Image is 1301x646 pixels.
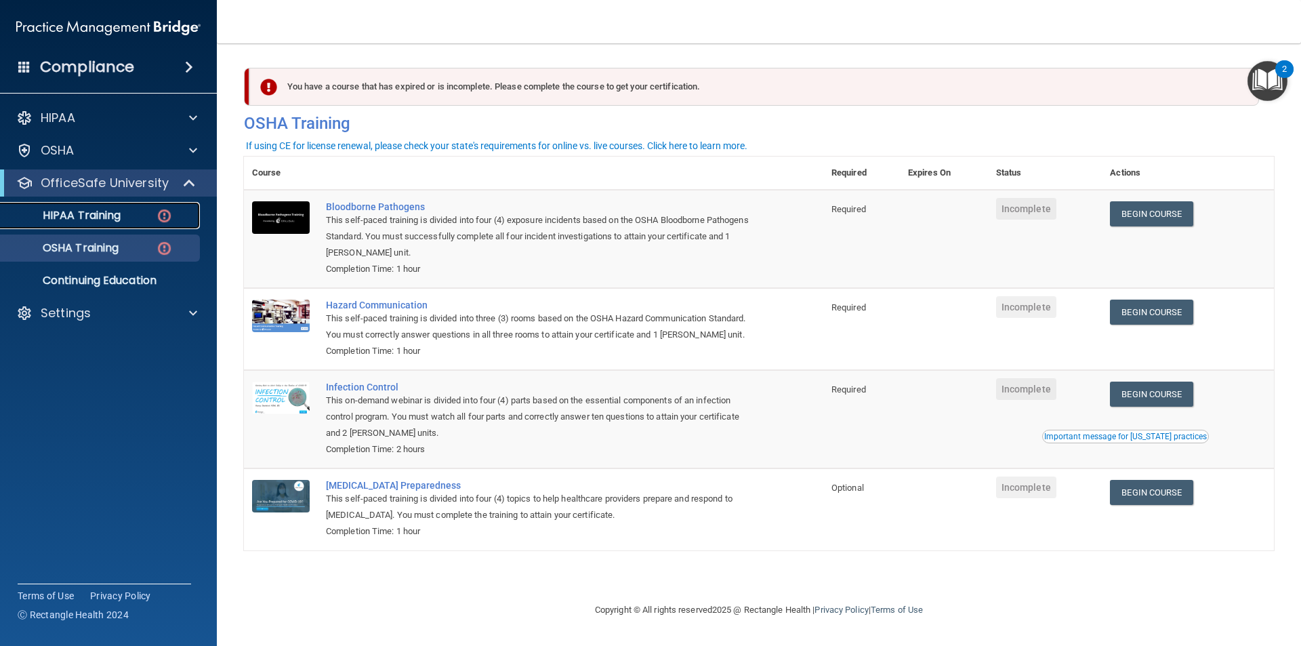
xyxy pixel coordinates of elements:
span: Incomplete [996,378,1056,400]
a: Settings [16,305,197,321]
div: This self-paced training is divided into four (4) exposure incidents based on the OSHA Bloodborne... [326,212,756,261]
p: HIPAA [41,110,75,126]
img: danger-circle.6113f641.png [156,207,173,224]
a: Hazard Communication [326,300,756,310]
div: Copyright © All rights reserved 2025 @ Rectangle Health | | [512,588,1006,632]
div: This on-demand webinar is divided into four (4) parts based on the essential components of an inf... [326,392,756,441]
a: Begin Course [1110,300,1193,325]
p: HIPAA Training [9,209,121,222]
h4: Compliance [40,58,134,77]
div: This self-paced training is divided into three (3) rooms based on the OSHA Hazard Communication S... [326,310,756,343]
p: OSHA [41,142,75,159]
button: Read this if you are a dental practitioner in the state of CA [1042,430,1209,443]
h4: OSHA Training [244,114,1274,133]
a: Infection Control [326,382,756,392]
span: Required [831,384,866,395]
a: Terms of Use [18,589,74,603]
div: This self-paced training is divided into four (4) topics to help healthcare providers prepare and... [326,491,756,523]
div: If using CE for license renewal, please check your state's requirements for online vs. live cours... [246,141,747,150]
p: Continuing Education [9,274,194,287]
div: Completion Time: 1 hour [326,523,756,540]
span: Required [831,204,866,214]
div: Important message for [US_STATE] practices [1044,432,1207,441]
button: Open Resource Center, 2 new notifications [1247,61,1287,101]
span: Incomplete [996,477,1056,498]
th: Status [988,157,1102,190]
a: Privacy Policy [814,605,868,615]
p: OSHA Training [9,241,119,255]
th: Actions [1102,157,1274,190]
a: Terms of Use [871,605,923,615]
p: Settings [41,305,91,321]
span: Incomplete [996,198,1056,220]
div: Completion Time: 2 hours [326,441,756,458]
button: If using CE for license renewal, please check your state's requirements for online vs. live cours... [244,139,749,153]
a: Privacy Policy [90,589,151,603]
div: 2 [1282,69,1287,87]
a: Begin Course [1110,201,1193,226]
th: Expires On [900,157,988,190]
th: Course [244,157,318,190]
span: Required [831,302,866,312]
a: OSHA [16,142,197,159]
span: Incomplete [996,296,1056,318]
div: Completion Time: 1 hour [326,343,756,359]
img: danger-circle.6113f641.png [156,240,173,257]
div: Completion Time: 1 hour [326,261,756,277]
span: Optional [831,483,864,493]
a: [MEDICAL_DATA] Preparedness [326,480,756,491]
a: HIPAA [16,110,197,126]
div: You have a course that has expired or is incomplete. Please complete the course to get your certi... [249,68,1259,106]
a: Bloodborne Pathogens [326,201,756,212]
a: OfficeSafe University [16,175,197,191]
span: Ⓒ Rectangle Health 2024 [18,608,129,622]
img: exclamation-circle-solid-danger.72ef9ffc.png [260,79,277,96]
img: PMB logo [16,14,201,41]
p: OfficeSafe University [41,175,169,191]
th: Required [823,157,900,190]
a: Begin Course [1110,480,1193,505]
a: Begin Course [1110,382,1193,407]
